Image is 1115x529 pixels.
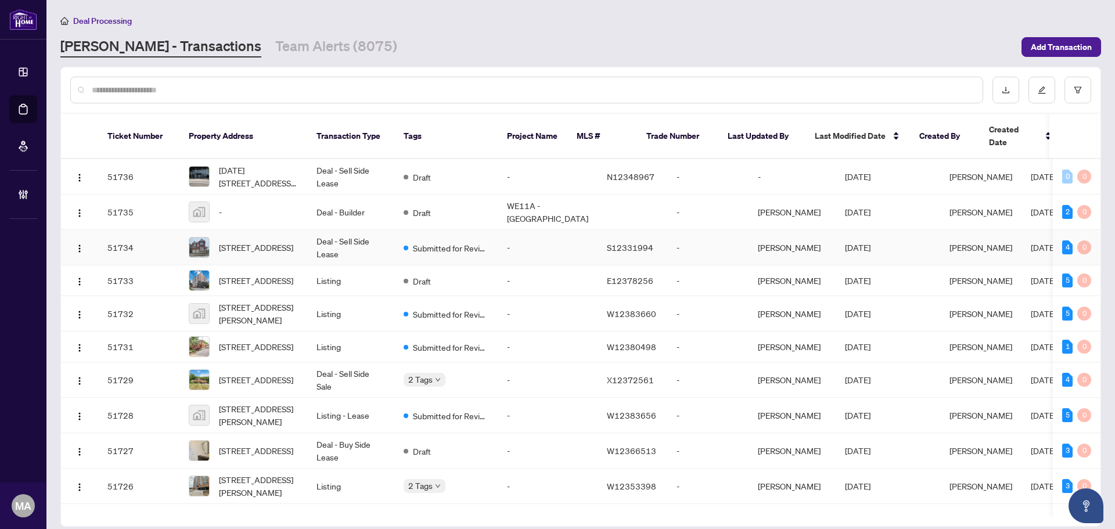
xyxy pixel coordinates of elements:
td: - [498,159,598,195]
td: - [667,195,749,230]
span: [STREET_ADDRESS] [219,274,293,287]
span: E12378256 [607,275,653,286]
img: thumbnail-img [189,441,209,460]
td: [PERSON_NAME] [749,398,836,433]
td: 51729 [98,362,179,398]
td: Deal - Sell Side Lease [307,230,394,265]
button: download [992,77,1019,103]
button: Logo [70,271,89,290]
div: 0 [1077,373,1091,387]
button: Logo [70,167,89,186]
button: Logo [70,441,89,460]
th: Property Address [179,114,307,159]
a: Team Alerts (8075) [275,37,397,57]
div: 4 [1062,373,1073,387]
img: thumbnail-img [189,167,209,186]
th: Trade Number [637,114,718,159]
td: Deal - Builder [307,195,394,230]
td: 51733 [98,265,179,296]
td: 51726 [98,469,179,504]
img: logo [9,9,37,30]
span: [DATE] [1031,410,1056,420]
td: [PERSON_NAME] [749,433,836,469]
div: 0 [1062,170,1073,183]
span: [DATE] [1031,341,1056,352]
span: W12383656 [607,410,656,420]
span: W12353398 [607,481,656,491]
span: [DATE] [1031,171,1056,182]
span: [STREET_ADDRESS] [219,241,293,254]
td: 51735 [98,195,179,230]
span: [DATE] [845,308,871,319]
td: - [498,433,598,469]
td: WE11A - [GEOGRAPHIC_DATA] [498,195,598,230]
span: [STREET_ADDRESS] [219,444,293,457]
span: S12331994 [607,242,653,253]
span: home [60,17,69,25]
td: Deal - Sell Side Lease [307,159,394,195]
span: Draft [413,171,431,183]
span: 2 Tags [408,373,433,386]
div: 0 [1077,205,1091,219]
td: [PERSON_NAME] [749,362,836,398]
span: [DATE] [845,275,871,286]
img: Logo [75,244,84,253]
span: [DATE] [1031,308,1056,319]
td: 51736 [98,159,179,195]
img: thumbnail-img [189,237,209,257]
td: [PERSON_NAME] [749,195,836,230]
img: thumbnail-img [189,370,209,390]
span: [DATE] [845,242,871,253]
span: [STREET_ADDRESS][PERSON_NAME] [219,473,298,499]
td: 51728 [98,398,179,433]
span: Add Transaction [1031,38,1092,56]
td: Listing - Lease [307,398,394,433]
a: [PERSON_NAME] - Transactions [60,37,261,57]
div: 2 [1062,205,1073,219]
span: Submitted for Review [413,409,488,422]
span: Submitted for Review [413,308,488,321]
img: Logo [75,173,84,182]
span: [STREET_ADDRESS][PERSON_NAME] [219,301,298,326]
div: 0 [1077,170,1091,183]
img: Logo [75,376,84,386]
th: Tags [394,114,498,159]
td: - [749,159,836,195]
span: W12380498 [607,341,656,352]
img: Logo [75,483,84,492]
span: [DATE] [845,375,871,385]
span: [DATE] [1031,242,1056,253]
td: - [498,296,598,332]
button: Logo [70,238,89,257]
img: Logo [75,412,84,421]
td: Listing [307,265,394,296]
img: Logo [75,447,84,456]
span: Draft [413,275,431,287]
img: Logo [75,208,84,218]
span: [DATE][STREET_ADDRESS][PERSON_NAME] [219,164,298,189]
td: - [498,469,598,504]
td: 51732 [98,296,179,332]
span: 2 Tags [408,479,433,492]
td: - [667,332,749,362]
td: [PERSON_NAME] [749,469,836,504]
td: Deal - Buy Side Lease [307,433,394,469]
span: N12348967 [607,171,654,182]
span: [DATE] [1031,445,1056,456]
span: [STREET_ADDRESS][PERSON_NAME] [219,402,298,428]
span: W12366513 [607,445,656,456]
img: thumbnail-img [189,202,209,222]
span: [DATE] [845,445,871,456]
span: [DATE] [1031,481,1056,491]
span: MA [15,498,31,514]
div: 0 [1077,444,1091,458]
td: [PERSON_NAME] [749,332,836,362]
td: - [667,159,749,195]
th: Ticket Number [98,114,179,159]
th: Project Name [498,114,567,159]
div: 0 [1077,307,1091,321]
div: 5 [1062,408,1073,422]
span: filter [1074,86,1082,94]
span: [PERSON_NAME] [949,308,1012,319]
button: Logo [70,406,89,424]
